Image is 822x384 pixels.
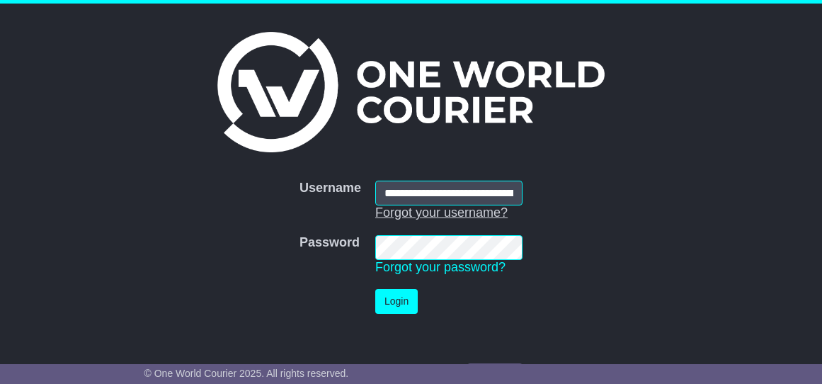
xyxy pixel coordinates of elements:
[375,205,508,220] a: Forgot your username?
[299,181,361,196] label: Username
[375,289,418,314] button: Login
[375,260,506,274] a: Forgot your password?
[144,368,349,379] span: © One World Courier 2025. All rights reserved.
[217,32,604,152] img: One World
[299,235,360,251] label: Password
